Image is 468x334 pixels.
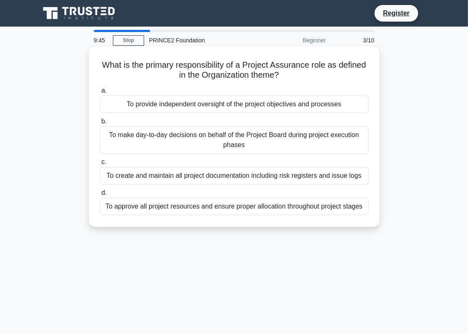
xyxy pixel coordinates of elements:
a: Stop [113,35,144,46]
div: Beginner [258,32,331,49]
span: a. [101,87,107,94]
span: d. [101,189,107,196]
span: b. [101,118,107,125]
div: To provide independent oversight of the project objectives and processes [100,96,369,113]
div: To make day-to-day decisions on behalf of the Project Board during project execution phases [100,126,369,154]
h5: What is the primary responsibility of a Project Assurance role as defined in the Organization theme? [99,60,370,81]
div: 9:45 [89,32,113,49]
a: Register [378,8,414,18]
div: To approve all project resources and ensure proper allocation throughout project stages [100,198,369,215]
span: c. [101,158,106,165]
div: To create and maintain all project documentation including risk registers and issue logs [100,167,369,184]
div: 3/10 [331,32,380,49]
div: PRINCE2 Foundation [144,32,258,49]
